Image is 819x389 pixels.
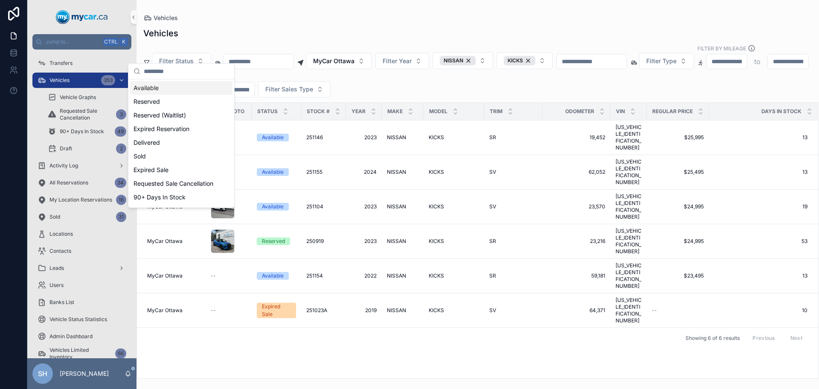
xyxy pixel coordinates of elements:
span: KICKS [429,169,444,175]
a: Contacts [32,243,131,259]
div: 2 [116,143,126,154]
a: 23,570 [548,203,605,210]
span: 13 [709,272,807,279]
a: Users [32,278,131,293]
a: 251155 [306,169,341,175]
a: Sold31 [32,209,131,225]
span: Ctrl [103,38,119,46]
span: 2024 [351,169,377,175]
span: NISSAN [387,203,406,210]
a: [US_VEHICLE_IDENTIFICATION_NUMBER] [616,228,642,255]
a: [US_VEHICLE_IDENTIFICATION_NUMBER] [616,193,642,220]
div: Expired Sale [262,303,291,318]
a: 13 [709,169,807,175]
span: Model [429,108,447,115]
span: Status [257,108,278,115]
div: Available [262,134,284,141]
span: Leads [49,265,64,272]
span: Users [49,282,64,289]
div: 49 [115,126,126,137]
a: NISSAN [387,203,418,210]
span: MyCar Ottawa [313,57,354,65]
span: Days In Stock [761,108,802,115]
span: SR [489,238,496,245]
a: 13 [709,134,807,141]
span: 251154 [306,272,323,279]
div: Expired Reservation [130,122,232,136]
span: All Reservations [49,179,88,186]
a: Transfers [32,56,131,71]
div: Available [130,81,232,95]
span: Jump to... [46,38,100,45]
a: 64,371 [548,307,605,314]
span: $24,995 [652,203,704,210]
a: -- [211,272,247,279]
span: Vehicles [49,77,70,84]
span: VIN [616,108,625,115]
a: -- [652,307,704,314]
a: 2023 [351,203,377,210]
span: -- [652,307,657,314]
div: Reserved [262,237,285,245]
span: Sold [49,214,60,220]
div: Available [262,168,284,176]
a: 23,216 [548,238,605,245]
span: NISSAN [387,307,406,314]
a: Admin Dashboard [32,329,131,344]
span: NISSAN [387,134,406,141]
span: Activity Log [49,162,78,169]
a: KICKS [429,203,479,210]
a: Vehicle Status Statistics [32,312,131,327]
span: Filter Year [383,57,412,65]
a: 2023 [351,134,377,141]
span: SV [489,307,496,314]
button: Unselect 47 [504,56,535,65]
span: Make [387,108,403,115]
a: $23,495 [652,272,704,279]
span: -- [211,272,216,279]
a: [US_VEHICLE_IDENTIFICATION_NUMBER] [616,262,642,290]
span: KICKS [429,272,444,279]
button: Select Button [433,52,493,69]
span: Filter Type [646,57,677,65]
span: $25,995 [652,134,704,141]
a: 59,181 [548,272,605,279]
span: SR [489,272,496,279]
span: NISSAN [387,169,406,175]
span: Banks List [49,299,74,306]
div: Available [262,272,284,280]
span: 251023A [306,307,327,314]
span: $24,995 [652,238,704,245]
a: KICKS [429,307,479,314]
h1: Vehicles [143,27,178,39]
span: 251104 [306,203,323,210]
span: $25,495 [652,169,704,175]
a: Vehicles Limited Inventory66 [32,346,131,361]
a: SR [489,134,537,141]
a: Vehicle Graphs [43,90,131,105]
a: [US_VEHICLE_IDENTIFICATION_NUMBER] [616,124,642,151]
span: Trim [490,108,502,115]
label: Filter By Mileage [697,44,746,52]
a: 2022 [351,272,377,279]
a: 62,052 [548,169,605,175]
a: KICKS [429,169,479,175]
span: 251155 [306,169,322,175]
div: Suggestions [128,79,234,208]
a: NISSAN [387,238,418,245]
a: Available [257,203,296,211]
a: NISSAN [387,169,418,175]
a: [US_VEHICLE_IDENTIFICATION_NUMBER] [616,158,642,186]
img: App logo [56,10,108,24]
span: KICKS [429,203,444,210]
span: 53 [709,238,807,245]
a: KICKS [429,238,479,245]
